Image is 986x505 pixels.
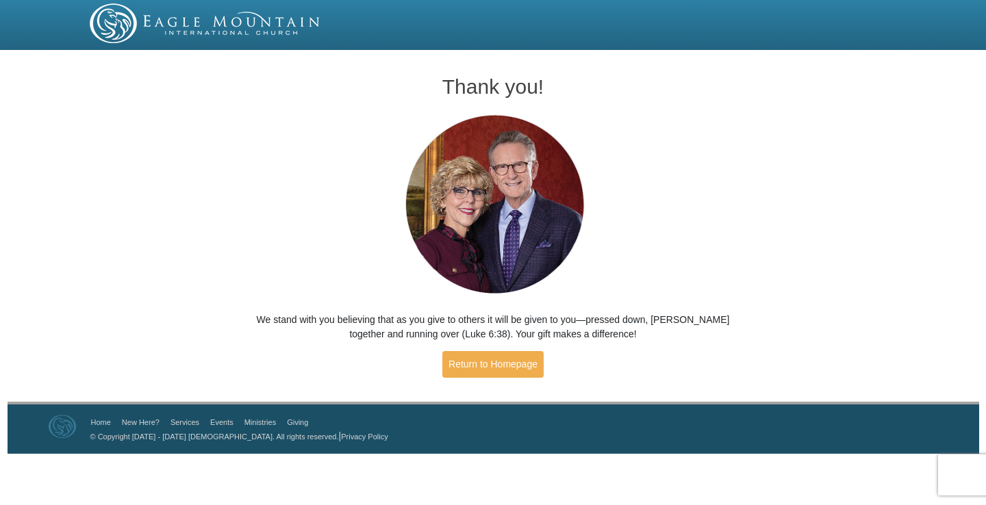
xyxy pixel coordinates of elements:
p: We stand with you believing that as you give to others it will be given to you—pressed down, [PER... [254,313,733,341]
h1: Thank you! [254,75,733,98]
a: Privacy Policy [341,432,388,441]
img: Pastors George and Terri Pearsons [392,111,594,299]
a: Services [170,418,199,426]
a: © Copyright [DATE] - [DATE] [DEMOGRAPHIC_DATA]. All rights reserved. [90,432,339,441]
p: | [86,429,388,443]
a: Home [91,418,111,426]
a: Ministries [244,418,276,426]
img: EMIC [90,3,321,43]
a: New Here? [122,418,160,426]
a: Events [210,418,233,426]
img: Eagle Mountain International Church [49,415,76,438]
a: Return to Homepage [442,351,544,378]
a: Giving [287,418,308,426]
